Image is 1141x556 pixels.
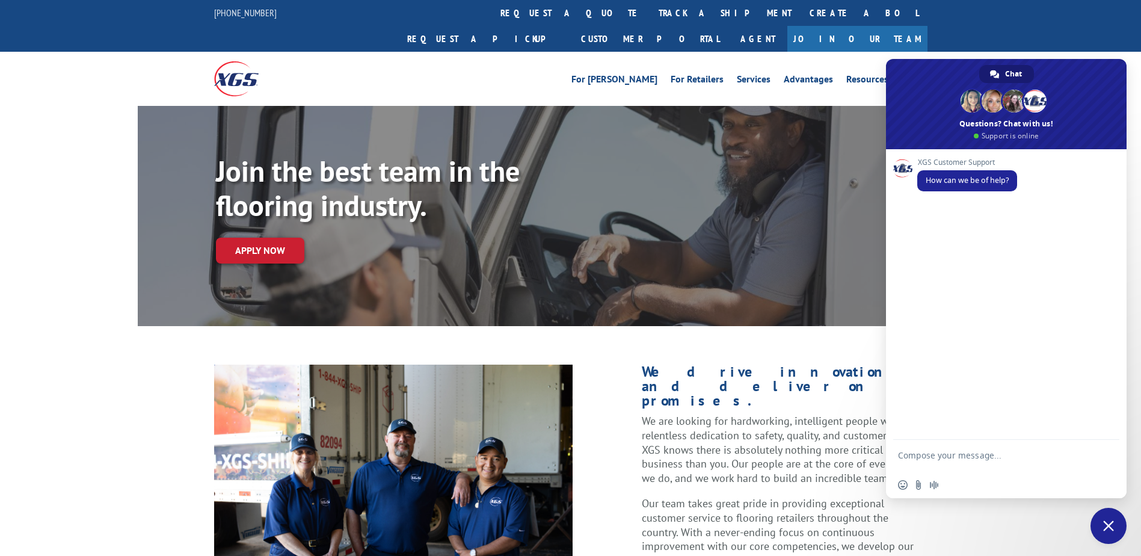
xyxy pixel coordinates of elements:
[898,480,908,490] span: Insert an emoji
[671,75,724,88] a: For Retailers
[216,152,520,224] strong: Join the best team in the flooring industry.
[1005,65,1022,83] span: Chat
[214,7,277,19] a: [PHONE_NUMBER]
[929,480,939,490] span: Audio message
[917,158,1017,167] span: XGS Customer Support
[571,75,657,88] a: For [PERSON_NAME]
[846,75,888,88] a: Resources
[898,450,1088,472] textarea: Compose your message...
[642,365,927,414] h1: We drive innovation and deliver on our promises.
[979,65,1034,83] div: Chat
[216,238,304,264] a: Apply now
[1090,508,1127,544] div: Close chat
[642,414,927,496] p: We are looking for hardworking, intelligent people with a relentless dedication to safety, qualit...
[926,175,1009,185] span: How can we be of help?
[572,26,728,52] a: Customer Portal
[737,75,770,88] a: Services
[787,26,927,52] a: Join Our Team
[728,26,787,52] a: Agent
[398,26,572,52] a: Request a pickup
[784,75,833,88] a: Advantages
[914,480,923,490] span: Send a file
